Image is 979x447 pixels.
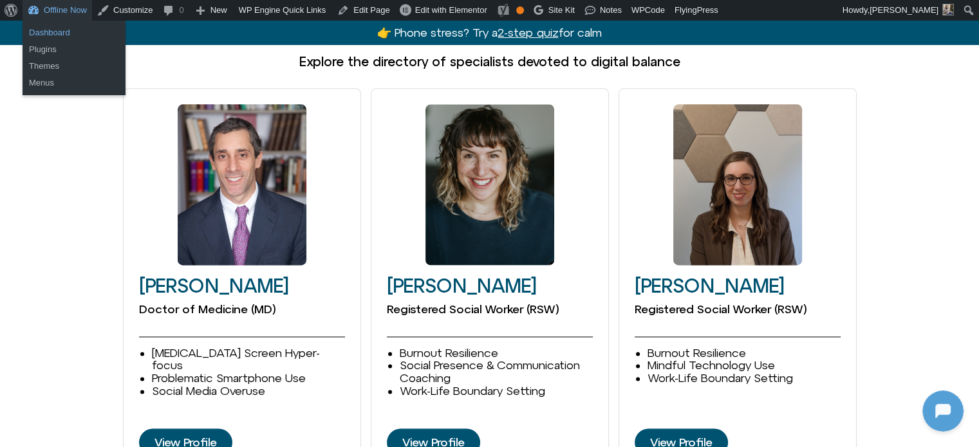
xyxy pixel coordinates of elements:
li: Burnout Resilience [648,347,841,360]
textarea: Message Input [22,334,200,347]
svg: Close Chatbot Button [225,6,247,28]
span: Explore the directory of specialists devoted to digital balance [299,54,680,69]
a: Plugins [23,41,126,58]
img: N5FCcHC.png [12,6,32,27]
li: Social Media Overuse [152,385,345,397]
h2: [PERSON_NAME] [139,275,345,296]
span: Edit with Elementor [415,5,487,15]
li: Social Presence & Communication Coaching [400,359,593,385]
li: Burnout Resilience [400,347,593,360]
li: [MEDICAL_DATA] Screen Hyper-focus [152,347,345,372]
iframe: Botpress [922,390,964,432]
span: Doctor of Medicine (MD) [139,302,275,316]
li: Mindful Technology Use [648,359,841,372]
h1: [DOMAIN_NAME] [80,255,178,273]
h2: [PERSON_NAME] [387,275,593,296]
h2: [PERSON_NAME] [635,275,841,296]
ul: Offline Now [23,54,126,95]
li: Problematic Smartphone Use [152,372,345,385]
h2: [DOMAIN_NAME] [38,8,198,25]
a: 👉 Phone stress? Try a2-step quizfor calm [377,26,601,39]
u: 2-step quiz [498,26,558,39]
a: Menus [23,75,126,91]
li: Work-Life Boundary Setting [400,385,593,397]
button: Expand Header Button [3,3,254,30]
svg: Voice Input Button [220,330,241,351]
li: Work-Life Boundary Setting [648,372,841,385]
span: [PERSON_NAME] [870,5,938,15]
a: Dashboard [23,24,126,41]
span: Registered Social Worker (RSW) [387,302,559,316]
span: Site Kit [548,5,575,15]
span: Registered Social Worker (RSW) [635,302,807,316]
div: OK [516,6,524,14]
a: Themes [23,58,126,75]
ul: Offline Now [23,21,126,62]
img: N5FCcHC.png [103,190,154,242]
svg: Restart Conversation Button [203,6,225,28]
